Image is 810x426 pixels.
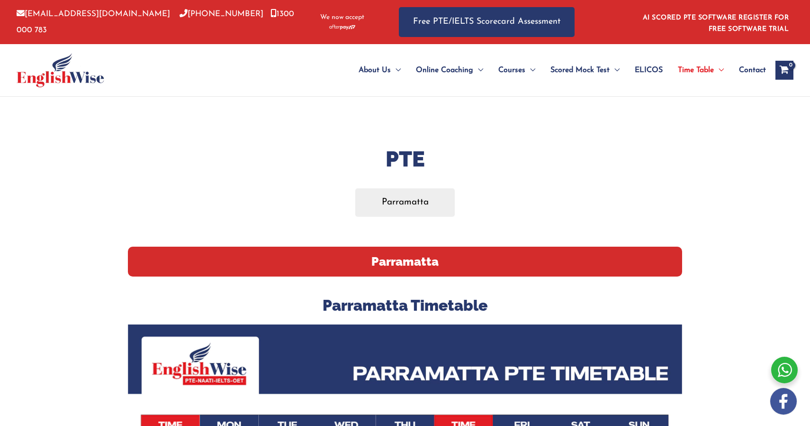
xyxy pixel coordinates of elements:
[670,54,731,87] a: Time TableMenu Toggle
[491,54,543,87] a: CoursesMenu Toggle
[355,188,455,216] a: Parramatta
[336,54,766,87] nav: Site Navigation: Main Menu
[678,54,714,87] span: Time Table
[351,54,408,87] a: About UsMenu Toggle
[543,54,627,87] a: Scored Mock TestMenu Toggle
[635,54,663,87] span: ELICOS
[525,54,535,87] span: Menu Toggle
[128,144,682,174] h1: PTE
[714,54,724,87] span: Menu Toggle
[391,54,401,87] span: Menu Toggle
[329,25,355,30] img: Afterpay-Logo
[399,7,575,37] a: Free PTE/IELTS Scorecard Assessment
[550,54,610,87] span: Scored Mock Test
[610,54,620,87] span: Menu Toggle
[416,54,473,87] span: Online Coaching
[128,247,682,277] h2: Parramatta
[128,296,682,315] h3: Parramatta Timetable
[320,13,364,22] span: We now accept
[637,7,793,37] aside: Header Widget 1
[739,54,766,87] span: Contact
[770,388,797,415] img: white-facebook.png
[498,54,525,87] span: Courses
[627,54,670,87] a: ELICOS
[17,53,104,87] img: cropped-ew-logo
[731,54,766,87] a: Contact
[17,10,294,34] a: 1300 000 783
[408,54,491,87] a: Online CoachingMenu Toggle
[643,14,789,33] a: AI SCORED PTE SOFTWARE REGISTER FOR FREE SOFTWARE TRIAL
[473,54,483,87] span: Menu Toggle
[775,61,793,80] a: View Shopping Cart, empty
[17,10,170,18] a: [EMAIL_ADDRESS][DOMAIN_NAME]
[359,54,391,87] span: About Us
[180,10,263,18] a: [PHONE_NUMBER]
